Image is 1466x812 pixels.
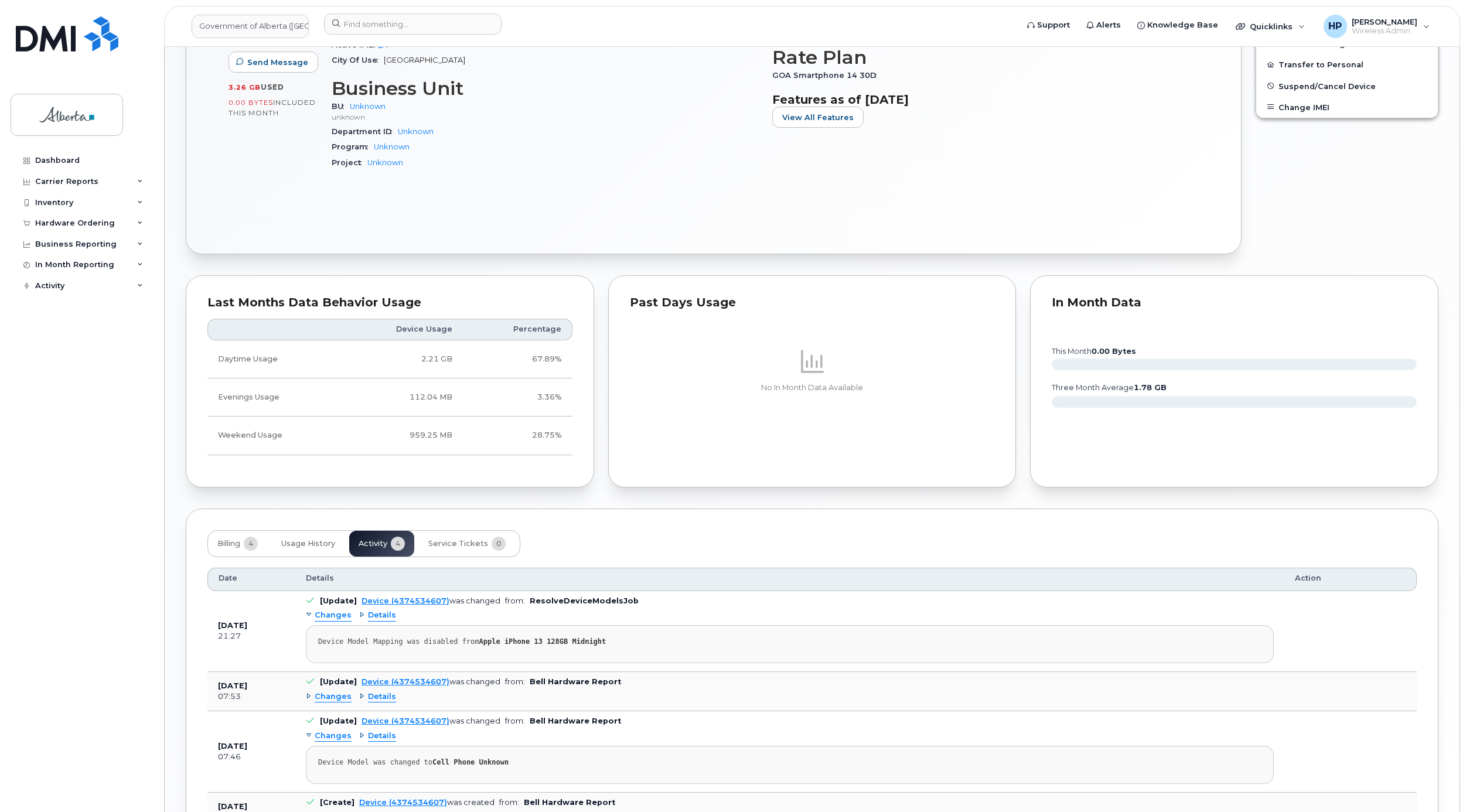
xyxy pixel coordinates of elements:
th: Percentage [463,319,572,340]
span: 4 [244,537,258,551]
a: Device (4374534607) [362,596,449,605]
a: Unknown [350,102,386,111]
b: Bell Hardware Report [524,798,615,807]
div: Last Months Data Behavior Usage [207,297,572,309]
span: 3.26 GB [229,83,261,91]
strong: Cell Phone Unknown [432,758,509,766]
b: [DATE] [218,802,247,811]
strong: Apple iPhone 13 128GB Midnight [479,637,606,646]
text: three month average [1051,383,1167,392]
span: Quicklinks [1250,22,1293,31]
button: Change IMEI [1256,97,1438,118]
b: Bell Hardware Report [530,717,621,725]
th: Device Usage [342,319,463,340]
td: Daytime Usage [207,340,342,378]
span: Service Tickets [428,539,488,548]
b: [DATE] [218,742,247,750]
span: Program [332,142,374,151]
div: Device Model Mapping was disabled from [318,637,1262,646]
b: [Update] [320,596,357,605]
span: used [261,83,284,91]
p: unknown [332,112,758,122]
div: was changed [362,596,500,605]
td: Evenings Usage [207,378,342,417]
span: Alerts [1096,19,1121,31]
b: [Create] [320,798,354,807]
b: ResolveDeviceModelsJob [530,596,639,605]
span: Changes [315,731,352,742]
span: Details [306,573,334,584]
span: [GEOGRAPHIC_DATA] [384,56,465,64]
button: Suspend/Cancel Device [1256,76,1438,97]
a: Knowledge Base [1129,13,1226,37]
div: Device Model was changed to [318,758,1262,767]
td: 28.75% [463,417,572,455]
span: HP [1328,19,1342,33]
tspan: 0.00 Bytes [1092,347,1136,356]
tspan: 1.78 GB [1134,383,1167,392]
div: 07:46 [218,752,285,762]
span: BU [332,102,350,111]
div: was changed [362,717,500,725]
text: this month [1051,347,1136,356]
span: Suspend/Cancel Device [1279,81,1376,90]
span: Changes [315,691,352,702]
span: Wireless Admin [1352,26,1417,36]
a: Government of Alberta (GOA) [192,15,309,38]
div: 07:53 [218,691,285,702]
p: No In Month Data Available [630,383,995,393]
span: Billing [217,539,240,548]
span: Project [332,158,367,167]
span: Usage History [281,539,335,548]
span: [PERSON_NAME] [1352,17,1417,26]
td: 3.36% [463,378,572,417]
span: 0.00 Bytes [229,98,273,107]
h3: Rate Plan [772,47,1199,68]
span: Send Message [247,57,308,68]
span: from: [505,677,525,686]
th: Action [1284,568,1417,591]
b: [Update] [320,717,357,725]
td: Weekend Usage [207,417,342,455]
div: Quicklinks [1228,15,1313,38]
button: View All Features [772,107,864,128]
span: Department ID [332,127,398,136]
span: Details [368,691,396,702]
span: Changes [315,610,352,621]
div: was changed [362,677,500,686]
tr: Weekdays from 6:00pm to 8:00am [207,378,572,417]
div: 21:27 [218,631,285,642]
span: Details [368,731,396,742]
a: Support [1019,13,1078,37]
span: from: [505,596,525,605]
span: City Of Use [332,56,384,64]
h3: Business Unit [332,78,758,99]
span: Support [1037,19,1070,31]
td: 67.89% [463,340,572,378]
td: 959.25 MB [342,417,463,455]
td: 112.04 MB [342,378,463,417]
a: Unknown [367,158,403,167]
b: Bell Hardware Report [530,677,621,686]
a: Alerts [1078,13,1129,37]
span: Date [219,573,237,584]
b: [Update] [320,677,357,686]
a: Device (4374534607) [359,798,447,807]
a: Unknown [398,127,434,136]
input: Find something... [324,13,502,35]
span: from: [505,717,525,725]
h3: Features as of [DATE] [772,93,1199,107]
span: View All Features [782,112,854,123]
button: Transfer to Personal [1256,54,1438,75]
span: Knowledge Base [1147,19,1218,31]
span: from: [499,798,519,807]
a: Unknown [374,142,410,151]
span: GOA Smartphone 14 30D [772,71,882,80]
b: [DATE] [218,621,247,630]
span: included this month [229,98,316,117]
span: 0 [492,537,506,551]
button: Send Message [229,52,318,73]
b: [DATE] [218,681,247,690]
div: Past Days Usage [630,297,995,309]
div: In Month Data [1052,297,1417,309]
